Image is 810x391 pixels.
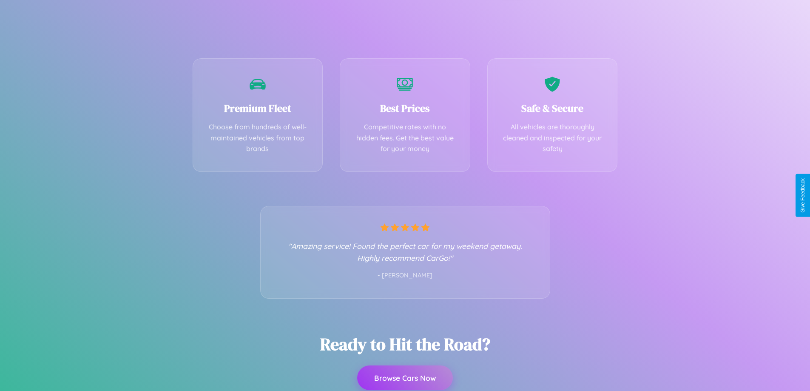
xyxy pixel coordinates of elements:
p: Choose from hundreds of well-maintained vehicles from top brands [206,122,310,154]
h3: Best Prices [353,101,457,115]
button: Browse Cars Now [357,365,453,390]
p: Competitive rates with no hidden fees. Get the best value for your money [353,122,457,154]
h2: Ready to Hit the Road? [320,333,490,356]
div: Give Feedback [800,178,806,213]
p: - [PERSON_NAME] [278,270,533,281]
h3: Premium Fleet [206,101,310,115]
p: All vehicles are thoroughly cleaned and inspected for your safety [500,122,605,154]
h3: Safe & Secure [500,101,605,115]
p: "Amazing service! Found the perfect car for my weekend getaway. Highly recommend CarGo!" [278,240,533,264]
